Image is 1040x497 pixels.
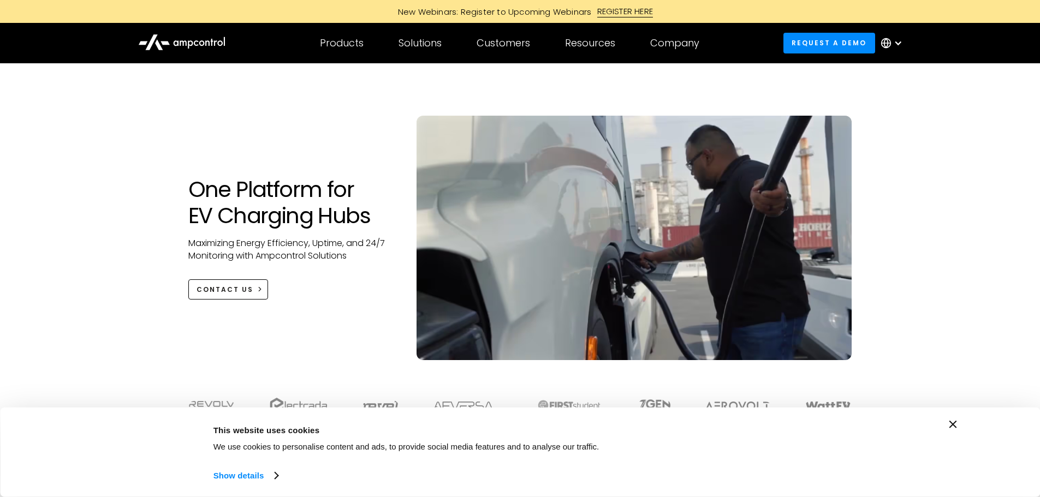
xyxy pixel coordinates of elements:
[477,37,530,49] div: Customers
[270,398,327,413] img: electrada logo
[387,6,597,17] div: New Webinars: Register to Upcoming Webinars
[213,442,599,451] span: We use cookies to personalise content and ads, to provide social media features and to analyse ou...
[399,37,442,49] div: Solutions
[213,468,278,484] a: Show details
[197,285,253,295] div: CONTACT US
[705,402,770,410] img: Aerovolt Logo
[565,37,615,49] div: Resources
[805,402,851,410] img: WattEV logo
[650,37,699,49] div: Company
[597,5,653,17] div: REGISTER HERE
[188,279,269,300] a: CONTACT US
[320,37,364,49] div: Products
[275,5,766,17] a: New Webinars: Register to Upcoming WebinarsREGISTER HERE
[773,421,929,452] button: Okay
[949,421,957,428] button: Close banner
[783,33,875,53] a: Request a demo
[188,237,395,262] p: Maximizing Energy Efficiency, Uptime, and 24/7 Monitoring with Ampcontrol Solutions
[188,176,395,229] h1: One Platform for EV Charging Hubs
[213,423,748,436] div: This website uses cookies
